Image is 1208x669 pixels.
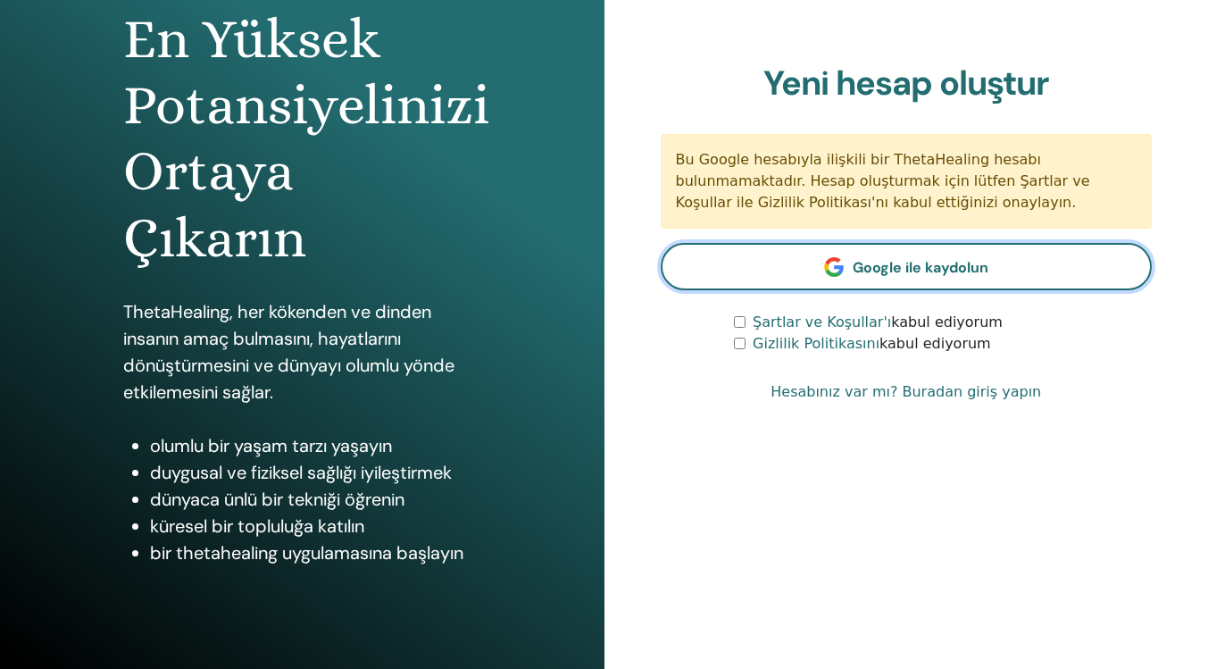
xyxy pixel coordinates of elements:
font: olumlu bir yaşam tarzı yaşayın [150,434,392,457]
font: dünyaca ünlü bir tekniği öğrenin [150,488,404,511]
a: Şartlar ve Koşullar'ı [753,314,891,330]
font: En Yüksek Potansiyelinizi Ortaya Çıkarın [123,7,489,270]
font: ThetaHealing, her kökenden ve dinden insanın amaç bulmasını, hayatlarını dönüştürmesini ve dünyay... [123,300,454,404]
font: kabul ediyorum [879,335,991,352]
font: duygusal ve fiziksel sağlığı iyileştirmek [150,461,452,484]
a: Hesabınız var mı? Buradan giriş yapın [771,381,1041,403]
a: Google ile kaydolun [661,243,1153,290]
a: Gizlilik Politikasını [753,335,879,352]
font: Hesabınız var mı? Buradan giriş yapın [771,383,1041,400]
font: Google ile kaydolun [853,258,988,277]
font: Yeni hesap oluştur [763,61,1049,105]
font: bir thetahealing uygulamasına başlayın [150,541,463,564]
font: Bu Google hesabıyla ilişkili bir ThetaHealing hesabı bulunmamaktadır. Hesap oluşturmak için lütfe... [676,151,1090,211]
font: kabul ediyorum [891,314,1003,330]
font: küresel bir topluluğa katılın [150,514,364,538]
